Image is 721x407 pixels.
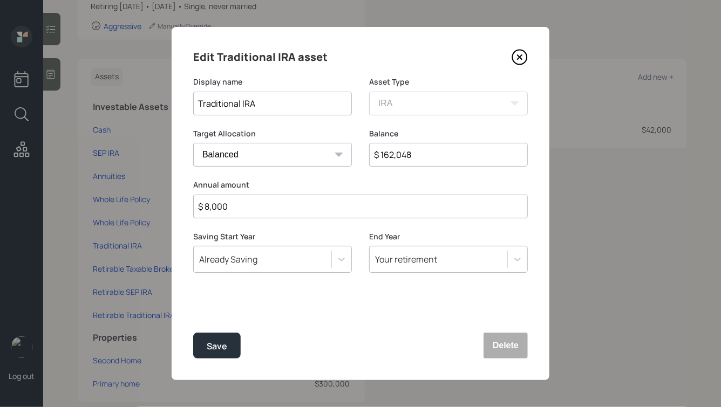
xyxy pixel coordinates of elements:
[369,231,528,242] label: End Year
[193,231,352,242] label: Saving Start Year
[193,333,241,358] button: Save
[193,77,352,87] label: Display name
[193,180,528,190] label: Annual amount
[199,253,257,265] div: Already Saving
[484,333,528,358] button: Delete
[193,128,352,139] label: Target Allocation
[193,49,328,66] h4: Edit Traditional IRA asset
[375,253,437,265] div: Your retirement
[369,128,528,139] label: Balance
[369,77,528,87] label: Asset Type
[207,339,227,354] div: Save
